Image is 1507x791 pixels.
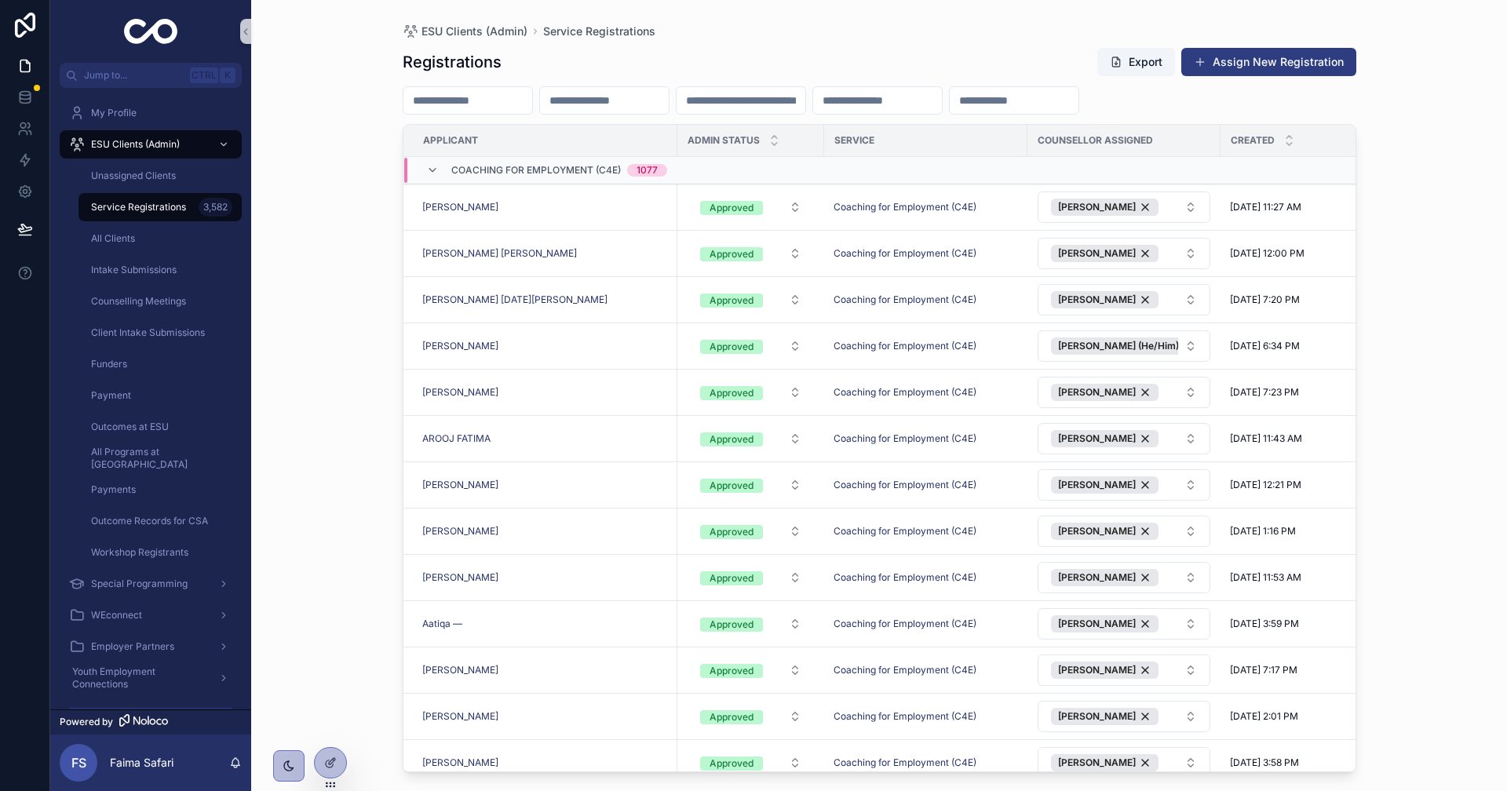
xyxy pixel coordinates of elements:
span: [PERSON_NAME] [422,201,498,213]
a: [DATE] 3:58 PM [1230,756,1358,769]
a: [PERSON_NAME] [PERSON_NAME] [422,247,577,260]
a: [PERSON_NAME] [422,479,668,491]
div: Approved [710,710,753,724]
button: Select Button [1038,747,1210,778]
a: Coaching for Employment (C4E) [834,571,1018,584]
a: Coaching for Employment (C4E) [834,293,976,306]
button: Select Button [688,193,814,221]
a: [DATE] 1:16 PM [1230,525,1358,538]
a: [PERSON_NAME] [422,201,668,213]
a: [PERSON_NAME] [422,479,498,491]
button: Select Button [688,425,814,453]
span: Unassigned Clients [91,169,176,182]
span: All Clients [91,232,135,245]
div: Approved [710,618,753,632]
button: Unselect 8 [1051,245,1159,262]
a: Client Intake Submissions [78,319,242,347]
button: Unselect 7 [1051,523,1159,540]
a: ESU Clients (Admin) [403,24,527,39]
a: Select Button [687,655,815,685]
span: Admin Status [688,134,760,147]
div: Approved [710,293,753,308]
a: Select Button [1037,561,1211,594]
button: Select Button [688,332,814,360]
span: WEconnect [91,609,142,621]
span: Coaching for Employment (C4E) [451,164,621,177]
div: 3,582 [199,198,232,217]
span: Coaching for Employment (C4E) [834,571,976,584]
span: [PERSON_NAME] [422,710,498,723]
a: [DATE] 6:34 PM [1230,340,1358,352]
button: Select Button [1038,701,1210,732]
button: Select Button [688,239,814,268]
span: Employer Partners [91,640,174,653]
span: [DATE] 1:16 PM [1230,525,1296,538]
span: [PERSON_NAME] [1058,710,1136,723]
span: Payment [91,389,131,402]
a: Coaching for Employment (C4E) [834,432,1018,445]
span: Youth Employment Connections [72,665,206,691]
div: 1077 [637,164,658,177]
a: [DATE] 3:59 PM [1230,618,1358,630]
button: Unselect 7 [1051,708,1159,725]
span: ESU Clients (Admin) [91,138,180,151]
a: My Profile [60,99,242,127]
span: ESU Clients (Admin) [421,24,527,39]
a: [PERSON_NAME] [422,571,668,584]
span: [DATE] 7:20 PM [1230,293,1300,306]
button: Select Button [1038,654,1210,686]
button: Select Button [1038,330,1210,362]
span: Funders [91,358,127,370]
a: Unassigned Clients [78,162,242,190]
a: [DATE] 11:53 AM [1230,571,1358,584]
a: Select Button [687,377,815,407]
div: Approved [710,525,753,539]
button: Select Button [688,378,814,406]
span: FS [71,753,86,772]
a: Special Programming [60,570,242,598]
span: Created [1231,134,1275,147]
button: Select Button [688,471,814,499]
span: Coaching for Employment (C4E) [834,525,976,538]
a: Assign New Registration [1181,48,1356,76]
a: Coaching for Employment (C4E) [834,479,976,491]
a: [PERSON_NAME] [422,340,498,352]
a: [PERSON_NAME] [422,756,498,769]
a: Coaching for Employment (C4E) [834,340,976,352]
a: [PERSON_NAME] [422,525,498,538]
a: Select Button [1037,746,1211,779]
span: [DATE] 3:58 PM [1230,756,1299,769]
a: Youth Employment Connections [60,664,242,692]
span: [DATE] 7:23 PM [1230,386,1299,399]
button: Select Button [1038,608,1210,640]
button: Unselect 61 [1051,384,1159,401]
a: Select Button [1037,468,1211,501]
span: Coaching for Employment (C4E) [834,618,976,630]
button: Select Button [1038,516,1210,547]
a: Select Button [687,702,815,731]
a: Select Button [1037,700,1211,733]
span: [PERSON_NAME] [1058,664,1136,676]
span: Special Programming [91,578,188,590]
span: [PERSON_NAME] [422,386,498,399]
span: Outcomes at ESU [91,421,169,433]
button: Select Button [688,517,814,545]
button: Unselect 9 [1051,199,1159,216]
a: All Clients [78,224,242,253]
a: Coaching for Employment (C4E) [834,201,976,213]
a: [PERSON_NAME] [DATE][PERSON_NAME] [422,293,608,306]
span: Coaching for Employment (C4E) [834,710,976,723]
a: [PERSON_NAME] [422,340,668,352]
a: Coaching for Employment (C4E) [834,664,976,676]
span: [PERSON_NAME] [1058,293,1136,306]
a: Powered by [50,709,251,734]
div: scrollable content [50,88,251,709]
a: Coaching for Employment (C4E) [834,664,1018,676]
button: Select Button [1038,238,1210,269]
span: Outcome Records for CSA [91,515,208,527]
span: AROOJ FATIMA [422,432,491,445]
